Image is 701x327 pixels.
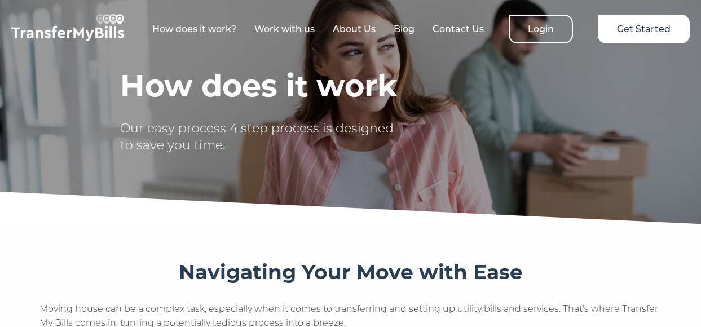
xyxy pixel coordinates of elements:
a: Login [509,15,573,43]
a: About Us [333,24,376,34]
a: Get Started [598,15,690,43]
p: Our easy process 4 step process is designed to save you time. [120,120,402,154]
a: Work with us [254,24,315,34]
h1: How does it work [120,68,402,103]
a: How does it work? [152,24,236,34]
img: TransferMyBills.com - Helping ease the stress of moving [11,14,124,41]
a: Contact Us [433,24,484,34]
h3: Navigating Your Move with Ease [179,260,523,285]
a: Blog [394,24,415,34]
